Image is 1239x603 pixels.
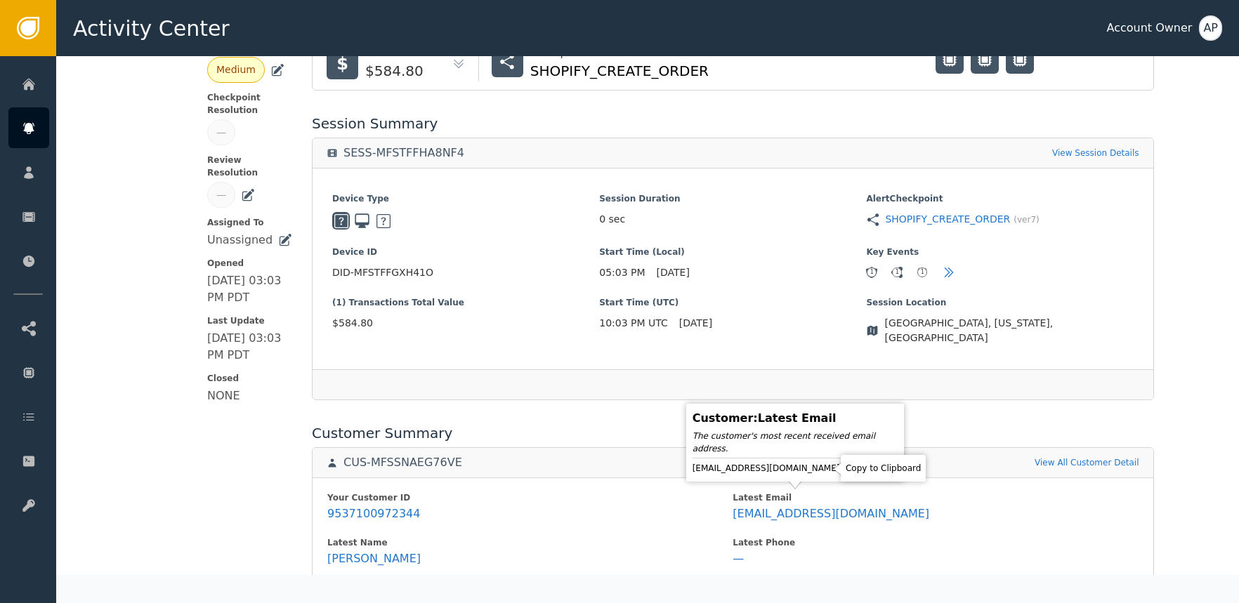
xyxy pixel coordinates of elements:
span: $ [336,51,348,77]
span: Checkpoint Resolution [207,91,292,117]
span: Activity Center [73,13,230,44]
span: (ver 7 ) [1014,213,1039,226]
div: [EMAIL_ADDRESS][DOMAIN_NAME] [733,507,929,521]
div: Unassigned [207,232,273,249]
div: [DATE] 03:03 PM PDT [207,272,292,306]
div: — [216,187,226,202]
div: — [733,552,744,566]
span: Device Type [332,192,599,205]
div: [EMAIL_ADDRESS][DOMAIN_NAME] [693,461,898,475]
span: Start Time (UTC) [599,296,866,309]
div: Customer Summary [312,423,1153,444]
span: Opened [207,257,292,270]
div: 1 [892,267,902,277]
div: [DATE] 03:03 PM PDT [207,330,292,364]
span: Review Resolution [207,154,292,179]
div: Copy to Clipboard [844,458,922,478]
div: SESS-MFSTFFHA8NF4 [343,146,464,160]
div: — [216,125,226,140]
div: Latest Name [327,536,733,549]
span: Start Time (Local) [599,246,866,258]
div: SHOPIFY_CREATE_ORDER [530,60,709,81]
span: DID-MFSTFFGXH41O [332,265,599,280]
div: Customer : Latest Email [693,410,898,427]
span: 0 sec [599,212,625,227]
a: SHOPIFY_CREATE_ORDER [885,212,1010,227]
div: NONE [207,387,240,404]
span: $584.80 [332,316,599,331]
span: Assigned To [207,216,292,229]
span: Last Update [207,314,292,327]
div: Your Customer ID [327,491,733,504]
a: View Session Details [1052,147,1139,159]
span: [DATE] [679,316,712,331]
div: 1 [867,267,877,277]
div: 1 [917,267,927,277]
div: Medium [216,62,256,77]
span: Session Location [866,296,1133,309]
span: Device ID [332,246,599,258]
div: [PERSON_NAME] [327,552,421,566]
span: Alert Checkpoint [866,192,1133,205]
span: (1) Transactions Total Value [332,296,599,309]
span: Session Duration [599,192,866,205]
div: 9537100972344 [327,507,420,521]
div: CUS-MFSSNAEG76VE [343,456,462,470]
div: $584.80 [365,60,424,81]
a: View All Customer Detail [1035,456,1139,469]
div: Latest Phone [733,536,1138,549]
span: 05:03 PM [599,265,645,280]
span: Key Events [866,246,1133,258]
span: [GEOGRAPHIC_DATA], [US_STATE], [GEOGRAPHIC_DATA] [884,316,1133,345]
span: Closed [207,372,292,385]
span: [DATE] [657,265,690,280]
button: AP [1199,15,1222,41]
div: Account Owner [1106,20,1192,37]
div: Latest Email [733,491,1138,504]
span: 10:03 PM UTC [599,316,668,331]
div: Session Summary [312,113,1153,134]
div: The customer's most recent received email address. [693,430,898,455]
